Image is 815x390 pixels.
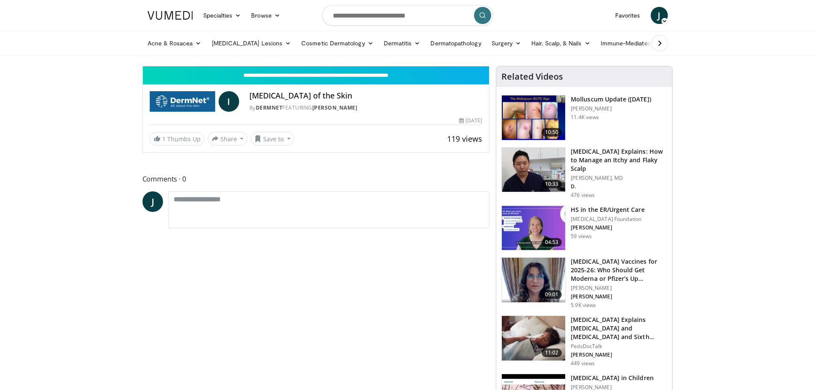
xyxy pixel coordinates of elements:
h3: [MEDICAL_DATA] in Children [571,374,654,382]
a: Dermatitis [379,35,426,52]
span: 119 views [447,134,482,144]
a: I [219,91,239,112]
h4: Related Videos [501,71,563,82]
p: PedsDocTalk [571,343,667,350]
img: VuMedi Logo [148,11,193,20]
a: 09:01 [MEDICAL_DATA] Vaccines for 2025-26: Who Should Get Moderna or Pfizer’s Up… [PERSON_NAME] [... [501,257,667,309]
a: DermNet [256,104,283,111]
img: be4bcf48-3664-4af8-9f94-dd57e2e39cb6.150x105_q85_crop-smart_upscale.jpg [502,148,565,192]
a: Surgery [486,35,527,52]
p: 5.9K views [571,302,596,309]
p: [PERSON_NAME] [571,224,644,231]
a: [PERSON_NAME] [312,104,358,111]
img: 1e44b3bf-d96b-47ae-a9a2-3e73321d64e0.150x105_q85_crop-smart_upscale.jpg [502,316,565,360]
p: [PERSON_NAME] [571,293,667,300]
h3: Molluscum Update ([DATE]) [571,95,651,104]
h3: [MEDICAL_DATA] Vaccines for 2025-26: Who Should Get Moderna or Pfizer’s Up… [571,257,667,283]
h3: [MEDICAL_DATA] Explains [MEDICAL_DATA] and [MEDICAL_DATA] and Sixth Disea… [571,316,667,341]
a: Immune-Mediated [596,35,665,52]
p: [PERSON_NAME] [571,285,667,292]
a: 04:53 HS in the ER/Urgent Care [MEDICAL_DATA] Foundation [PERSON_NAME] 59 views [501,205,667,251]
a: 11:02 [MEDICAL_DATA] Explains [MEDICAL_DATA] and [MEDICAL_DATA] and Sixth Disea… PedsDocTalk [PER... [501,316,667,367]
h3: HS in the ER/Urgent Care [571,205,644,214]
span: Comments 0 [142,173,490,185]
img: DermNet [150,91,215,112]
img: 0a0b59f9-8b88-4635-b6d0-3655c2695d13.150x105_q85_crop-smart_upscale.jpg [502,206,565,250]
button: Save to [251,132,294,146]
p: [MEDICAL_DATA] Foundation [571,216,644,223]
span: 10:33 [542,180,562,188]
a: Favorites [610,7,646,24]
a: 1 Thumbs Up [150,132,204,146]
div: By FEATURING [249,104,482,112]
input: Search topics, interventions [322,5,493,26]
p: 11.4K views [571,114,599,121]
p: 449 views [571,360,595,367]
a: J [651,7,668,24]
p: [PERSON_NAME], MD [571,175,667,182]
a: J [142,191,163,212]
p: [PERSON_NAME] [571,351,667,358]
h3: [MEDICAL_DATA] Explains: How to Manage an Itchy and Flaky Scalp [571,147,667,173]
a: Dermatopathology [425,35,486,52]
p: 59 views [571,233,592,240]
span: 10:50 [542,128,562,137]
img: 4e370bb1-17f0-4657-a42f-9b995da70d2f.png.150x105_q85_crop-smart_upscale.png [502,258,565,302]
img: f51b4d6d-4f3a-4ff8-aca7-3ff3d12b1e6d.150x105_q85_crop-smart_upscale.jpg [502,95,565,140]
a: Cosmetic Dermatology [296,35,378,52]
span: 09:01 [542,290,562,299]
a: Browse [246,7,285,24]
a: [MEDICAL_DATA] Lesions [207,35,296,52]
span: 1 [162,135,166,143]
a: 10:33 [MEDICAL_DATA] Explains: How to Manage an Itchy and Flaky Scalp [PERSON_NAME], MD D. 476 views [501,147,667,199]
span: 11:02 [542,348,562,357]
a: Acne & Rosacea [142,35,207,52]
p: 476 views [571,192,595,199]
p: D. [571,183,667,190]
a: 10:50 Molluscum Update ([DATE]) [PERSON_NAME] 11.4K views [501,95,667,140]
button: Share [208,132,248,146]
a: Hair, Scalp, & Nails [526,35,595,52]
div: [DATE] [459,117,482,125]
span: 04:53 [542,238,562,247]
a: Specialties [198,7,246,24]
h4: [MEDICAL_DATA] of the Skin [249,91,482,101]
p: [PERSON_NAME] [571,105,651,112]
